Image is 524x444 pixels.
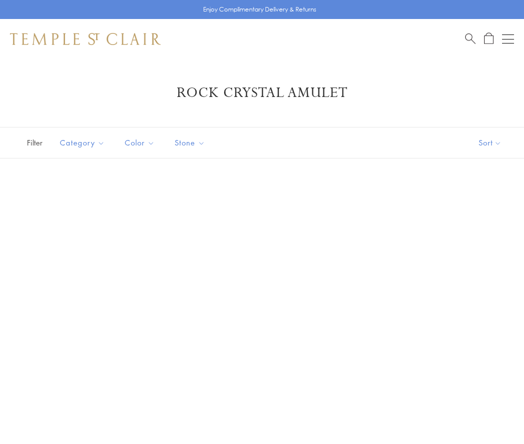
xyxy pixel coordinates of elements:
[10,33,161,45] img: Temple St. Clair
[55,136,112,149] span: Category
[167,131,213,154] button: Stone
[484,32,494,45] a: Open Shopping Bag
[25,84,499,102] h1: Rock Crystal Amulet
[52,131,112,154] button: Category
[203,4,316,14] p: Enjoy Complimentary Delivery & Returns
[502,33,514,45] button: Open navigation
[170,136,213,149] span: Stone
[456,127,524,158] button: Show sort by
[465,32,476,45] a: Search
[117,131,162,154] button: Color
[120,136,162,149] span: Color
